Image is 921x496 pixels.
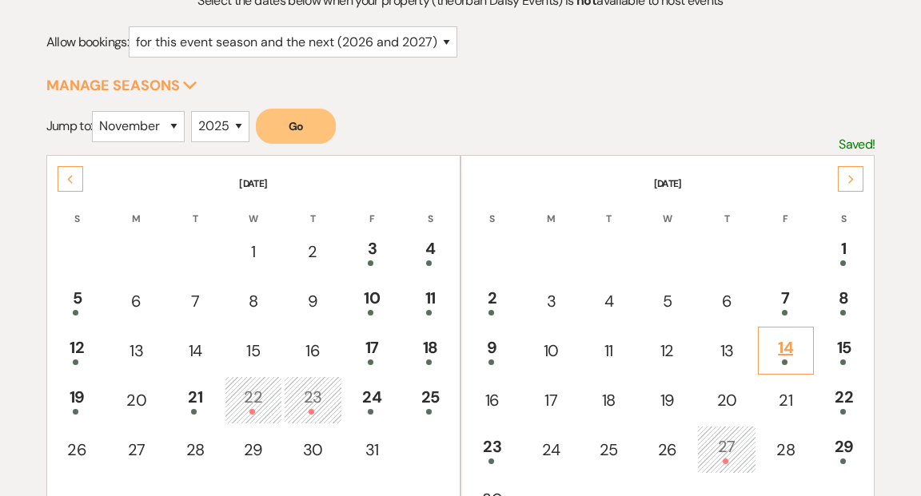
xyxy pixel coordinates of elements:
[839,134,875,155] p: Saved!
[293,385,333,415] div: 23
[824,236,864,266] div: 1
[532,388,570,412] div: 17
[176,385,214,415] div: 21
[353,335,392,365] div: 17
[284,192,342,226] th: T
[344,192,401,226] th: F
[767,286,805,315] div: 7
[580,192,636,226] th: T
[46,117,93,134] span: Jump to:
[815,192,873,226] th: S
[411,335,449,365] div: 18
[472,434,512,464] div: 23
[58,438,97,462] div: 26
[767,388,805,412] div: 21
[233,339,273,363] div: 15
[58,335,97,365] div: 12
[293,240,333,264] div: 2
[463,192,521,226] th: S
[233,240,273,264] div: 1
[706,388,747,412] div: 20
[758,192,814,226] th: F
[824,385,864,415] div: 22
[824,434,864,464] div: 29
[402,192,458,226] th: S
[225,192,281,226] th: W
[639,192,696,226] th: W
[167,192,223,226] th: T
[767,335,805,365] div: 14
[116,339,157,363] div: 13
[532,438,570,462] div: 24
[58,385,97,415] div: 19
[176,339,214,363] div: 14
[472,335,512,365] div: 9
[589,289,628,313] div: 4
[116,388,157,412] div: 20
[523,192,579,226] th: M
[648,438,688,462] div: 26
[293,339,333,363] div: 16
[589,388,628,412] div: 18
[824,335,864,365] div: 15
[411,385,449,415] div: 25
[697,192,756,226] th: T
[706,434,747,464] div: 27
[353,438,392,462] div: 31
[233,438,273,462] div: 29
[353,286,392,315] div: 10
[532,289,570,313] div: 3
[49,157,458,191] th: [DATE]
[532,339,570,363] div: 10
[116,438,157,462] div: 27
[116,289,157,313] div: 6
[767,438,805,462] div: 28
[463,157,872,191] th: [DATE]
[233,289,273,313] div: 8
[824,286,864,315] div: 8
[472,286,512,315] div: 2
[46,34,129,50] span: Allow bookings:
[411,236,449,266] div: 4
[353,236,392,266] div: 3
[589,339,628,363] div: 11
[411,286,449,315] div: 11
[293,438,333,462] div: 30
[472,388,512,412] div: 16
[256,109,336,144] button: Go
[648,289,688,313] div: 5
[706,339,747,363] div: 13
[353,385,392,415] div: 24
[107,192,165,226] th: M
[293,289,333,313] div: 9
[233,385,273,415] div: 22
[49,192,106,226] th: S
[648,339,688,363] div: 12
[58,286,97,315] div: 5
[176,289,214,313] div: 7
[176,438,214,462] div: 28
[589,438,628,462] div: 25
[648,388,688,412] div: 19
[46,78,197,93] button: Manage Seasons
[706,289,747,313] div: 6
